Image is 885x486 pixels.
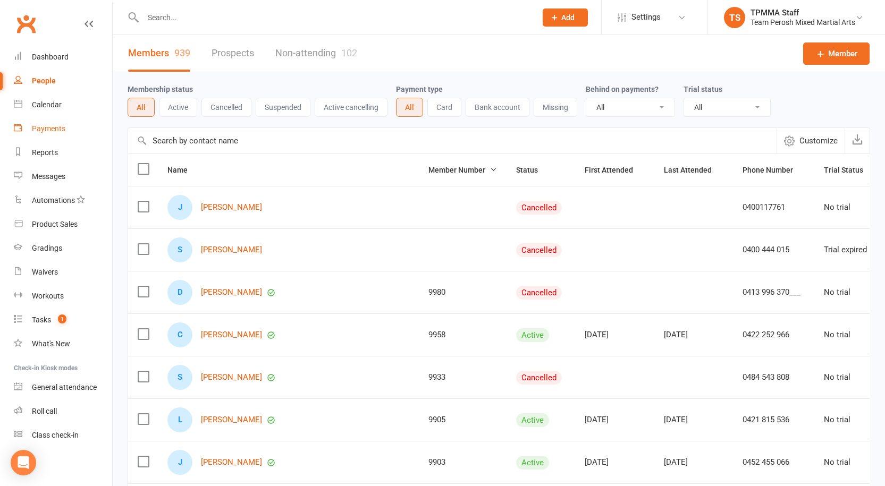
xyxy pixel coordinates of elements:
[516,166,550,174] span: Status
[128,85,193,93] label: Membership status
[167,164,199,176] button: Name
[32,431,79,439] div: Class check-in
[428,415,497,424] div: 9905
[32,100,62,109] div: Calendar
[743,245,805,254] div: 0400 444 015
[167,280,192,305] div: D
[167,450,192,475] div: J
[534,98,577,117] button: Missing
[159,98,197,117] button: Active
[315,98,387,117] button: Active cancelling
[14,284,112,308] a: Workouts
[13,11,39,37] a: Clubworx
[684,85,722,93] label: Trial status
[201,330,262,339] a: [PERSON_NAME]
[14,165,112,189] a: Messages
[32,292,64,300] div: Workouts
[140,10,529,25] input: Search...
[167,365,192,390] div: S
[201,373,262,382] a: [PERSON_NAME]
[803,42,870,65] a: Member
[14,376,112,399] a: General attendance kiosk mode
[128,98,155,117] button: All
[466,98,529,117] button: Bank account
[751,18,855,27] div: Team Perosh Mixed Martial Arts
[428,164,497,176] button: Member Number
[743,203,805,212] div: 0400117761
[32,316,51,324] div: Tasks
[585,166,645,174] span: First Attended
[743,458,805,467] div: 0452 455 066
[11,450,36,475] div: Open Intercom Messenger
[167,237,192,262] div: S
[824,245,875,254] div: Trial expired
[586,85,659,93] label: Behind on payments?
[743,166,805,174] span: Phone Number
[14,260,112,284] a: Waivers
[201,415,262,424] a: [PERSON_NAME]
[824,164,875,176] button: Trial Status
[428,373,497,382] div: 9933
[664,415,723,424] div: [DATE]
[32,124,65,133] div: Payments
[32,383,97,391] div: General attendance
[212,35,254,72] a: Prospects
[32,53,69,61] div: Dashboard
[824,330,875,339] div: No trial
[585,164,645,176] button: First Attended
[14,332,112,356] a: What's New
[664,458,723,467] div: [DATE]
[824,166,875,174] span: Trial Status
[585,330,645,339] div: [DATE]
[14,141,112,165] a: Reports
[167,195,192,220] div: J
[167,166,199,174] span: Name
[824,203,875,212] div: No trial
[516,371,562,385] div: Cancelled
[32,339,70,348] div: What's New
[664,166,723,174] span: Last Attended
[516,286,562,300] div: Cancelled
[167,407,192,432] div: L
[167,322,192,347] div: C
[14,45,112,69] a: Dashboard
[14,212,112,236] a: Product Sales
[341,47,357,58] div: 102
[32,220,78,228] div: Product Sales
[396,98,423,117] button: All
[743,373,805,382] div: 0484 543 808
[585,415,645,424] div: [DATE]
[516,413,549,427] div: Active
[428,458,497,467] div: 9903
[32,172,65,181] div: Messages
[32,196,75,204] div: Automations
[743,330,805,339] div: 0422 252 966
[32,407,57,415] div: Roll call
[14,117,112,141] a: Payments
[32,268,58,276] div: Waivers
[743,288,805,297] div: 0413 996 370___
[14,189,112,212] a: Automations
[128,128,777,154] input: Search by contact name
[201,98,251,117] button: Cancelled
[428,166,497,174] span: Member Number
[14,236,112,260] a: Gradings
[32,244,62,252] div: Gradings
[201,203,262,212] a: [PERSON_NAME]
[14,93,112,117] a: Calendar
[824,458,875,467] div: No trial
[516,201,562,215] div: Cancelled
[585,458,645,467] div: [DATE]
[516,243,562,257] div: Cancelled
[561,13,575,22] span: Add
[174,47,190,58] div: 939
[664,164,723,176] button: Last Attended
[751,8,855,18] div: TPMMA Staff
[516,164,550,176] button: Status
[201,245,262,254] a: [PERSON_NAME]
[58,314,66,323] span: 1
[128,35,190,72] a: Members939
[824,373,875,382] div: No trial
[743,415,805,424] div: 0421 815 536
[743,164,805,176] button: Phone Number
